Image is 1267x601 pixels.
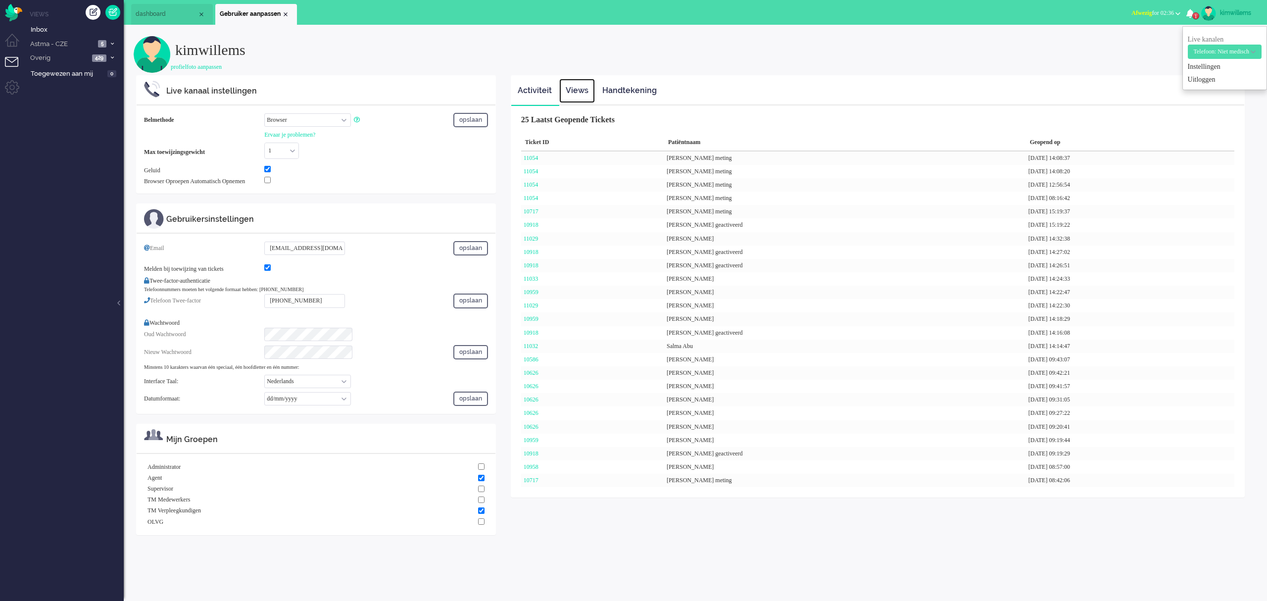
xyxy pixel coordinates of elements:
div: [PERSON_NAME] [664,460,1026,474]
div: Browser Oproepen Automatisch Opnemen [144,177,264,186]
div: [DATE] 09:27:22 [1026,406,1234,420]
a: 10959 [524,315,538,322]
button: opslaan [453,392,488,406]
span: Nieuw Wachtwoord [144,349,192,355]
div: [DATE] 15:19:22 [1026,218,1234,232]
span: Telefoon: Niet medisch [1194,48,1249,55]
a: 11054 [524,181,538,188]
a: Handtekening [596,79,663,103]
div: Geluid [144,166,264,175]
button: opslaan [453,241,488,255]
a: 10918 [524,329,538,336]
div: [PERSON_NAME] meting [664,165,1026,178]
div: [PERSON_NAME] [664,272,1026,286]
div: kimwillems [1220,8,1257,18]
div: [DATE] 15:19:37 [1026,205,1234,218]
a: 10958 [524,463,538,470]
button: opslaan [453,113,488,127]
span: 5 [98,40,106,48]
img: ic_m_phone_settings.svg [144,81,160,98]
span: Inbox [31,25,124,35]
div: [DATE] 09:43:07 [1026,353,1234,366]
li: Tickets menu [5,57,27,79]
div: [PERSON_NAME] [664,366,1026,380]
span: Live kanalen [1188,36,1262,55]
a: 10918 [524,221,538,228]
span: Overig [29,53,89,63]
div: [PERSON_NAME] geactiveerd [664,326,1026,340]
div: [DATE] 14:16:08 [1026,326,1234,340]
div: Ticket ID [521,134,664,151]
div: [PERSON_NAME] [664,393,1026,406]
button: Telefoon: Niet medisch [1188,45,1262,59]
div: [PERSON_NAME] [664,232,1026,246]
div: [PERSON_NAME] [664,286,1026,299]
img: ic_m_profile.svg [144,209,164,229]
a: kimwillems [1199,6,1257,21]
a: 10959 [524,289,538,296]
a: 11029 [524,235,538,242]
li: Dashboard menu [5,34,27,56]
div: Melden bij toewijzing van tickets [144,265,264,273]
span: for 02:36 [1131,9,1174,16]
span: OLVG [147,518,163,526]
div: [PERSON_NAME] [664,299,1026,312]
div: [DATE] 08:16:42 [1026,192,1234,205]
li: Views [30,10,124,18]
span: Toegewezen aan mij [31,69,104,79]
div: Salma Abu [664,340,1026,353]
div: [DATE] 14:22:47 [1026,286,1234,299]
a: Toegewezen aan mij 0 [29,68,124,79]
div: [PERSON_NAME] [664,406,1026,420]
img: flow_omnibird.svg [5,4,22,21]
div: [PERSON_NAME] meting [664,151,1026,165]
div: Twee-factor-authenticatie [144,277,488,285]
div: [DATE] 08:42:06 [1026,474,1234,487]
a: 10586 [524,356,538,363]
div: [DATE] 14:14:47 [1026,340,1234,353]
a: Ervaar je problemen? [264,131,315,139]
li: user63 [215,4,297,25]
img: ic_m_group.svg [144,429,163,440]
li: Afwezigfor 02:36 [1125,3,1186,25]
div: [PERSON_NAME] [664,380,1026,393]
a: 10626 [524,409,538,416]
a: 10626 [524,369,538,376]
a: 11054 [524,195,538,201]
a: Inbox [29,24,124,35]
img: user.svg [134,36,171,73]
div: Patiëntnaam [664,134,1026,151]
a: 11029 [524,302,538,309]
a: Instellingen [1188,62,1262,72]
div: [PERSON_NAME] [664,434,1026,447]
div: [PERSON_NAME] meting [664,474,1026,487]
a: 10918 [524,262,538,269]
b: Belmethode [144,116,174,123]
span: Astma - CZE [29,40,95,49]
div: [DATE] 14:08:37 [1026,151,1234,165]
div: [DATE] 09:42:21 [1026,366,1234,380]
div: Gebruikersinstellingen [166,214,488,225]
div: [PERSON_NAME] geactiveerd [664,259,1026,272]
small: Telefoonnummers moeten het volgende formaat hebben: [PHONE_NUMBER] [144,287,303,292]
div: Mijn Groepen [166,434,488,446]
div: [PERSON_NAME] meting [664,192,1026,205]
div: Telefoon Twee-factor [144,297,264,311]
div: [DATE] 14:27:02 [1026,246,1234,259]
div: Interface Taal: [144,377,264,386]
div: Geopend op [1026,134,1234,151]
a: 10717 [524,477,538,484]
b: Max toewijzingsgewicht [144,149,205,155]
span: Administrator [147,463,181,471]
div: [DATE] 08:57:00 [1026,460,1234,474]
a: 10918 [524,450,538,457]
div: [DATE] 09:20:41 [1026,420,1234,434]
a: Uitloggen [1188,75,1262,85]
a: 11033 [524,275,538,282]
div: [PERSON_NAME] geactiveerd [664,447,1026,460]
button: opslaan [453,345,488,359]
div: Close tab [197,10,205,18]
a: Quick Ticket [105,5,120,20]
span: Oud Wachtwoord [144,331,186,338]
span: Supervisor [147,485,173,493]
